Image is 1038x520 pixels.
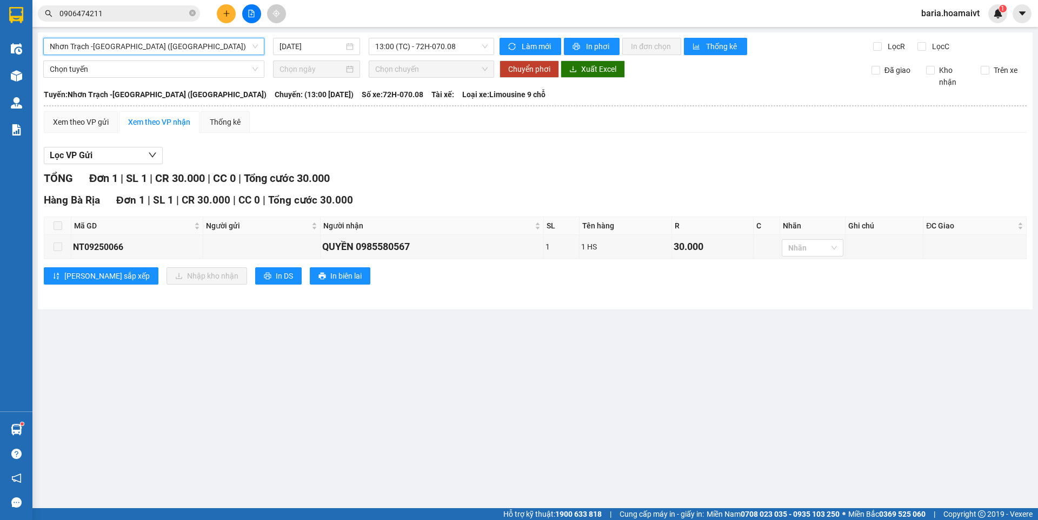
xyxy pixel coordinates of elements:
span: close-circle [189,9,196,19]
span: Hỗ trợ kỹ thuật: [503,508,602,520]
div: Xem theo VP nhận [128,116,190,128]
span: Cung cấp máy in - giấy in: [620,508,704,520]
img: icon-new-feature [993,9,1003,18]
span: Lọc VP Gửi [50,148,92,162]
span: CC 0 [213,172,236,185]
span: | [176,194,179,206]
span: plus [223,10,230,17]
span: printer [573,43,582,51]
div: Xem theo VP gửi [53,116,109,128]
span: | [208,172,210,185]
span: Số xe: 72H-070.08 [362,89,423,100]
span: question-circle [11,449,22,459]
span: | [148,194,150,206]
strong: 0708 023 035 - 0935 103 250 [741,510,840,518]
span: In biên lai [330,270,362,282]
img: warehouse-icon [11,70,22,82]
input: Tìm tên, số ĐT hoặc mã đơn [59,8,187,19]
span: sort-ascending [52,272,60,281]
span: file-add [248,10,255,17]
img: warehouse-icon [11,97,22,109]
span: Miền Nam [707,508,840,520]
button: printerIn biên lai [310,267,370,285]
span: [PERSON_NAME] sắp xếp [64,270,150,282]
span: Nhơn Trạch -Bà Rịa (Hàng hóa) [50,38,258,55]
td: NT09250066 [71,235,203,259]
span: message [11,497,22,508]
th: R [672,217,754,235]
button: Lọc VP Gửi [44,147,163,164]
sup: 1 [999,5,1007,12]
sup: 1 [21,422,24,426]
input: Chọn ngày [280,63,344,75]
span: 1 [1001,5,1004,12]
button: sort-ascending[PERSON_NAME] sắp xếp [44,267,158,285]
span: close-circle [189,10,196,16]
span: Đã giao [880,64,915,76]
th: C [754,217,780,235]
strong: 1900 633 818 [555,510,602,518]
span: Kho nhận [935,64,973,88]
span: Xuất Excel [581,63,616,75]
span: | [150,172,152,185]
span: ⚪️ [842,512,846,516]
span: printer [264,272,271,281]
span: | [121,172,123,185]
div: Nhãn [783,220,842,232]
span: Thống kê [706,40,738,52]
div: NT09250066 [73,240,201,254]
span: Tài xế: [431,89,454,100]
button: file-add [242,4,261,23]
div: Thống kê [210,116,241,128]
span: sync [508,43,517,51]
div: 30.000 [674,239,751,254]
button: aim [267,4,286,23]
div: QUYỀN 0985580567 [322,239,542,254]
span: Đơn 1 [89,172,118,185]
span: Hàng Bà Rịa [44,194,100,206]
span: search [45,10,52,17]
img: logo-vxr [9,7,23,23]
img: warehouse-icon [11,424,22,435]
span: printer [318,272,326,281]
span: Trên xe [989,64,1022,76]
div: 1 [545,241,577,253]
button: plus [217,4,236,23]
span: Miền Bắc [848,508,926,520]
span: Chọn chuyến [375,61,488,77]
button: printerIn DS [255,267,302,285]
span: | [233,194,236,206]
span: baria.hoamaivt [913,6,988,20]
span: Chuyến: (13:00 [DATE]) [275,89,354,100]
span: Tổng cước 30.000 [268,194,353,206]
button: downloadXuất Excel [561,60,625,78]
span: download [569,65,577,74]
span: TỔNG [44,172,73,185]
span: Mã GD [74,220,192,232]
span: caret-down [1017,9,1027,18]
span: Người gửi [206,220,309,232]
span: | [238,172,241,185]
span: Lọc R [883,40,907,52]
span: Tổng cước 30.000 [244,172,330,185]
button: bar-chartThống kê [684,38,747,55]
span: bar-chart [693,43,702,51]
th: Tên hàng [580,217,672,235]
span: In DS [276,270,293,282]
span: copyright [978,510,986,518]
img: warehouse-icon [11,43,22,55]
input: 11/09/2025 [280,40,344,52]
img: solution-icon [11,124,22,136]
span: In phơi [586,40,611,52]
span: Làm mới [522,40,553,52]
span: Lọc C [928,40,951,52]
button: syncLàm mới [500,38,561,55]
span: | [263,194,265,206]
strong: 0369 525 060 [879,510,926,518]
b: Tuyến: Nhơn Trạch -[GEOGRAPHIC_DATA] ([GEOGRAPHIC_DATA]) [44,90,267,99]
span: CR 30.000 [155,172,205,185]
span: notification [11,473,22,483]
button: printerIn phơi [564,38,620,55]
th: SL [544,217,580,235]
span: Chọn tuyến [50,61,258,77]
